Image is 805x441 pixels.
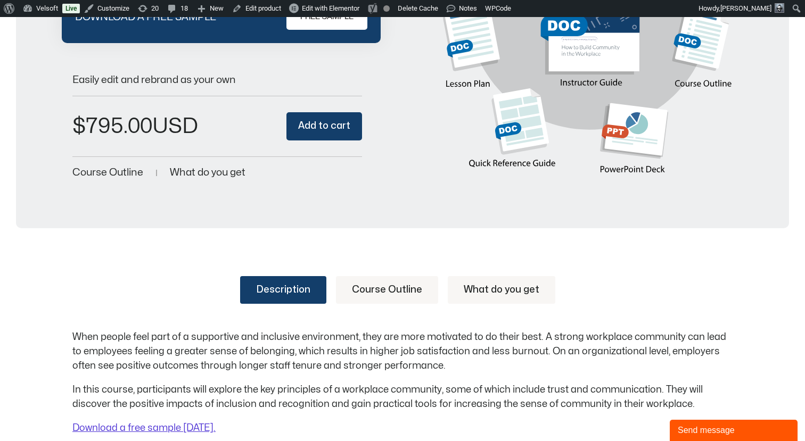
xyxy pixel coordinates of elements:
iframe: chat widget [670,418,800,441]
span: $ [72,116,86,137]
a: What do you get [170,168,245,178]
div: Not available [383,5,390,12]
a: Description [240,276,326,304]
button: Add to cart [286,112,362,140]
span: [PERSON_NAME] [720,4,771,12]
p: In this course, participants will explore the key principles of a workplace community, some of wh... [72,382,733,411]
a: Download a free sample [DATE]. [72,423,216,432]
a: Course Outline [72,168,143,178]
span: FREE SAMPLE [300,11,354,23]
p: Easily edit and rebrand as your own [72,75,362,85]
span: Edit with Elementor [302,4,359,12]
p: DOWNLOAD A FREE SAMPLE [75,12,216,22]
p: When people feel part of a supportive and inclusive environment, they are more motivated to do th... [72,330,733,373]
a: Course Outline [336,276,438,304]
a: FREE SAMPLE [286,4,367,30]
bdi: 795.00 [72,116,152,137]
a: Live [62,4,80,13]
a: What do you get [448,276,555,304]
